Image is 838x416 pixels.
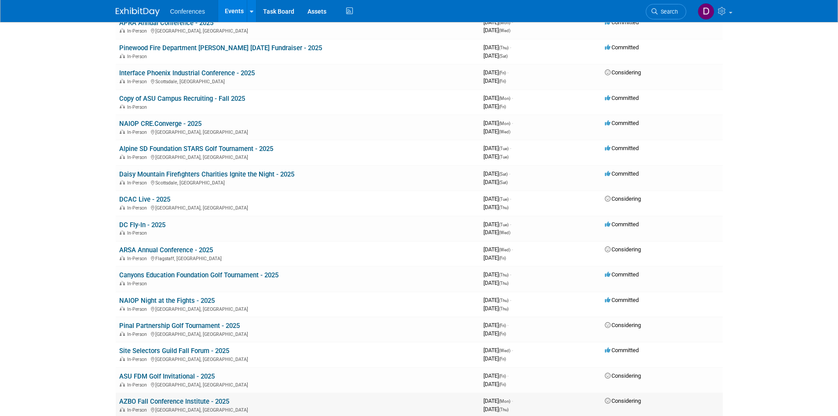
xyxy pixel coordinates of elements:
[512,95,513,101] span: -
[483,44,511,51] span: [DATE]
[509,170,510,177] span: -
[483,153,509,160] span: [DATE]
[120,256,125,260] img: In-Person Event
[499,28,510,33] span: (Wed)
[127,180,150,186] span: In-Person
[512,19,513,26] span: -
[127,306,150,312] span: In-Person
[499,348,510,353] span: (Wed)
[698,3,714,20] img: Diane Arabia
[127,104,150,110] span: In-Person
[119,153,476,160] div: [GEOGRAPHIC_DATA], [GEOGRAPHIC_DATA]
[605,95,639,101] span: Committed
[507,322,509,328] span: -
[605,195,641,202] span: Considering
[483,221,511,228] span: [DATE]
[483,52,508,59] span: [DATE]
[119,204,476,211] div: [GEOGRAPHIC_DATA], [GEOGRAPHIC_DATA]
[499,407,509,412] span: (Thu)
[483,204,509,210] span: [DATE]
[127,54,150,59] span: In-Person
[483,19,513,26] span: [DATE]
[499,96,510,101] span: (Mon)
[119,19,213,27] a: APRA Annual Conference - 2025
[483,246,513,253] span: [DATE]
[483,103,506,110] span: [DATE]
[483,69,509,76] span: [DATE]
[499,54,508,59] span: (Sat)
[605,221,639,228] span: Committed
[120,129,125,134] img: In-Person Event
[483,229,510,236] span: [DATE]
[120,331,125,336] img: In-Person Event
[483,120,513,126] span: [DATE]
[127,281,150,287] span: In-Person
[127,407,150,413] span: In-Person
[119,69,255,77] a: Interface Phoenix Industrial Conference - 2025
[483,322,509,328] span: [DATE]
[127,205,150,211] span: In-Person
[119,322,240,330] a: Pinal Partnership Golf Tournament - 2025
[499,374,506,379] span: (Fri)
[499,247,510,252] span: (Wed)
[119,44,322,52] a: Pinewood Fire Department [PERSON_NAME] [DATE] Fundraiser - 2025
[120,382,125,387] img: In-Person Event
[483,179,508,185] span: [DATE]
[119,195,170,203] a: DCAC Live - 2025
[119,398,229,405] a: AZBO Fall Conference Institute - 2025
[119,406,476,413] div: [GEOGRAPHIC_DATA], [GEOGRAPHIC_DATA]
[605,69,641,76] span: Considering
[512,246,513,253] span: -
[127,357,150,362] span: In-Person
[605,372,641,379] span: Considering
[483,347,513,353] span: [DATE]
[127,256,150,261] span: In-Person
[119,330,476,337] div: [GEOGRAPHIC_DATA], [GEOGRAPHIC_DATA]
[499,146,509,151] span: (Tue)
[483,145,511,151] span: [DATE]
[119,297,215,305] a: NAIOP Night at the Fights - 2025
[119,381,476,388] div: [GEOGRAPHIC_DATA], [GEOGRAPHIC_DATA]
[499,70,506,75] span: (Fri)
[119,179,476,186] div: Scottsdale, [GEOGRAPHIC_DATA]
[499,121,510,126] span: (Mon)
[512,347,513,353] span: -
[119,347,229,355] a: Site Selectors Guild Fall Forum - 2025
[483,27,510,33] span: [DATE]
[483,398,513,404] span: [DATE]
[499,272,509,277] span: (Thu)
[499,197,509,202] span: (Tue)
[120,79,125,83] img: In-Person Event
[119,372,215,380] a: ASU FDM Golf Invitational - 2025
[499,79,506,84] span: (Fri)
[499,180,508,185] span: (Sat)
[605,347,639,353] span: Committed
[646,4,686,19] a: Search
[510,221,511,228] span: -
[127,382,150,388] span: In-Person
[510,271,511,278] span: -
[483,297,511,303] span: [DATE]
[120,205,125,210] img: In-Person Event
[119,254,476,261] div: Flagstaff, [GEOGRAPHIC_DATA]
[605,297,639,303] span: Committed
[119,170,294,178] a: Daisy Mountain Firefighters Charities Ignite the Night - 2025
[170,8,205,15] span: Conferences
[499,256,506,261] span: (Fri)
[120,306,125,311] img: In-Person Event
[499,222,509,227] span: (Tue)
[483,170,510,177] span: [DATE]
[119,120,201,128] a: NAIOP CRE.Converge - 2025
[499,20,510,25] span: (Mon)
[512,120,513,126] span: -
[499,331,506,336] span: (Fri)
[605,170,639,177] span: Committed
[605,19,639,26] span: Committed
[119,246,213,254] a: ARSA Annual Conference - 2025
[483,406,509,412] span: [DATE]
[483,355,506,362] span: [DATE]
[605,145,639,151] span: Committed
[605,120,639,126] span: Committed
[120,28,125,33] img: In-Person Event
[119,355,476,362] div: [GEOGRAPHIC_DATA], [GEOGRAPHIC_DATA]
